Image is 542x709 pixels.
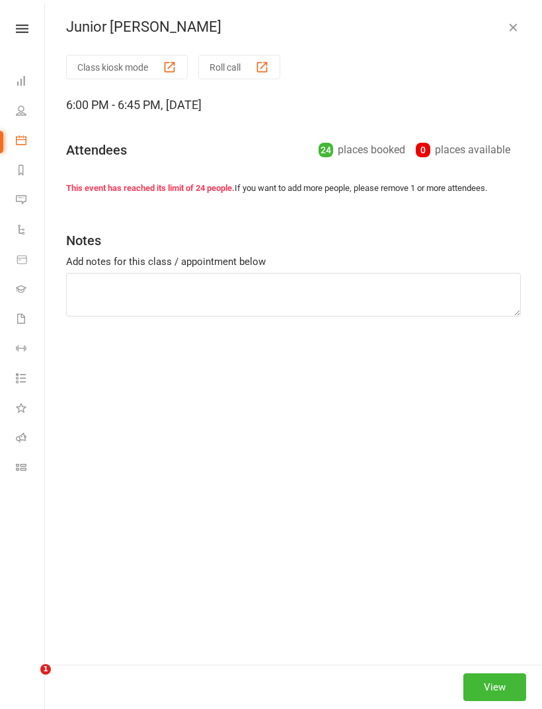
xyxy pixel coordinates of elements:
[16,67,46,97] a: Dashboard
[16,127,46,157] a: Calendar
[66,96,521,114] div: 6:00 PM - 6:45 PM, [DATE]
[16,246,46,276] a: Product Sales
[16,394,46,424] a: What's New
[66,55,188,79] button: Class kiosk mode
[66,231,101,250] div: Notes
[16,157,46,186] a: Reports
[66,254,521,270] div: Add notes for this class / appointment below
[198,55,280,79] button: Roll call
[40,664,51,675] span: 1
[16,454,46,484] a: Class kiosk mode
[13,664,45,696] iframe: Intercom live chat
[66,141,127,159] div: Attendees
[66,182,521,196] div: If you want to add more people, please remove 1 or more attendees.
[319,141,405,159] div: places booked
[45,19,542,36] div: Junior [PERSON_NAME]
[463,673,526,701] button: View
[16,97,46,127] a: People
[416,143,430,157] div: 0
[16,424,46,454] a: Roll call kiosk mode
[319,143,333,157] div: 24
[66,183,235,193] strong: This event has reached its limit of 24 people.
[416,141,510,159] div: places available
